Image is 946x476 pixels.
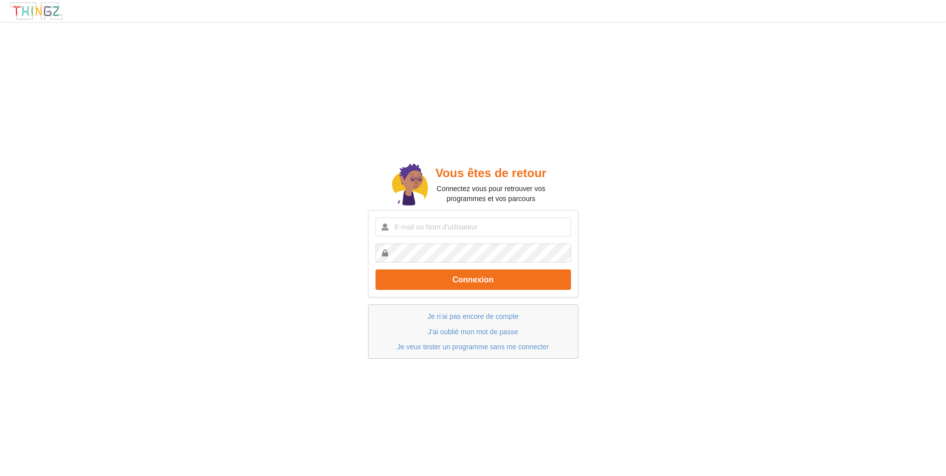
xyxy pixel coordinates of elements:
a: J'ai oublié mon mot de passe [428,328,518,336]
input: E-mail ou Nom d'utilisateur [376,218,571,237]
h2: Vous êtes de retour [428,166,554,181]
button: Connexion [376,269,571,290]
a: Je veux tester un programme sans me connecter [397,343,549,351]
a: Je n'ai pas encore de compte [427,312,518,320]
p: Connectez vous pour retrouver vos programmes et vos parcours [428,184,554,204]
img: thingz_logo.png [9,1,63,20]
img: doc.svg [392,164,428,208]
